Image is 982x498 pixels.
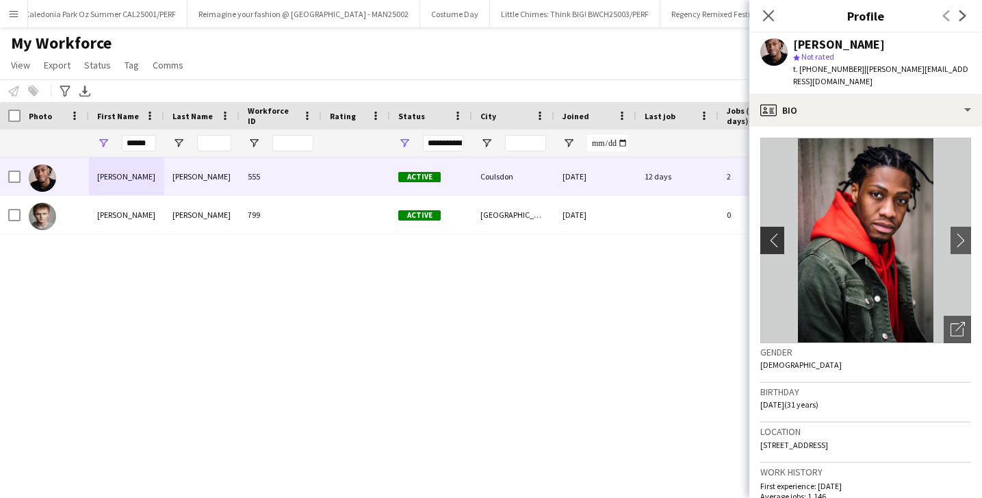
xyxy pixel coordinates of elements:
span: Status [398,111,425,121]
div: Open photos pop-in [944,316,971,343]
input: Workforce ID Filter Input [272,135,313,151]
img: Crew avatar or photo [760,138,971,343]
div: Coulsdon [472,158,554,195]
span: Jobs (last 90 days) [727,105,783,126]
input: Joined Filter Input [587,135,628,151]
a: Export [38,56,76,74]
div: 2 [719,158,807,195]
span: t. [PHONE_NUMBER] [793,64,864,74]
div: [PERSON_NAME] [164,196,240,234]
button: Open Filter Menu [480,137,493,149]
div: [PERSON_NAME] [89,196,164,234]
button: Reimagine your fashion @ [GEOGRAPHIC_DATA] - MAN25002 [188,1,420,27]
div: [PERSON_NAME] [164,158,240,195]
a: Comms [147,56,189,74]
button: Regency Remixed Festival Place FP25002/PERF [660,1,842,27]
span: My Workforce [11,33,112,53]
span: Comms [153,59,183,71]
app-action-btn: Advanced filters [57,83,73,99]
span: City [480,111,496,121]
h3: Profile [749,7,982,25]
h3: Location [760,425,971,438]
h3: Gender [760,346,971,358]
button: Open Filter Menu [248,137,260,149]
img: Andrew Evans [29,203,56,230]
button: Open Filter Menu [398,137,411,149]
button: Open Filter Menu [172,137,185,149]
p: First experience: [DATE] [760,481,971,491]
span: Not rated [801,51,834,62]
div: [PERSON_NAME] [793,38,885,51]
span: | [PERSON_NAME][EMAIL_ADDRESS][DOMAIN_NAME] [793,64,968,86]
div: [DATE] [554,158,636,195]
div: 0 [719,196,807,234]
span: First Name [97,111,139,121]
h3: Birthday [760,386,971,398]
span: Last Name [172,111,213,121]
div: 12 days [636,158,719,195]
div: 799 [240,196,322,234]
button: Open Filter Menu [97,137,109,149]
span: Joined [563,111,589,121]
span: View [11,59,30,71]
a: View [5,56,36,74]
div: [GEOGRAPHIC_DATA] [472,196,554,234]
span: Export [44,59,70,71]
span: Tag [125,59,139,71]
div: Bio [749,94,982,127]
span: [DEMOGRAPHIC_DATA] [760,360,842,370]
button: Costume Day [420,1,490,27]
span: [STREET_ADDRESS] [760,440,828,450]
button: Little Chimes: Think BIG! BWCH25003/PERF [490,1,660,27]
span: Status [84,59,111,71]
input: Last Name Filter Input [197,135,231,151]
div: [PERSON_NAME] [89,158,164,195]
img: Andrew Dillon [29,164,56,192]
span: [DATE] (31 years) [760,399,818,410]
a: Status [79,56,116,74]
input: City Filter Input [505,135,546,151]
input: First Name Filter Input [122,135,156,151]
span: Active [398,210,441,221]
span: Rating [330,111,356,121]
button: Caledonia Park Oz Summer CAL25001/PERF [14,1,188,27]
div: 555 [240,158,322,195]
span: Active [398,172,441,182]
span: Last job [645,111,675,121]
span: Photo [29,111,52,121]
a: Tag [119,56,144,74]
button: Open Filter Menu [563,137,575,149]
span: Workforce ID [248,105,297,126]
app-action-btn: Export XLSX [77,83,93,99]
div: [DATE] [554,196,636,234]
h3: Work history [760,466,971,478]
